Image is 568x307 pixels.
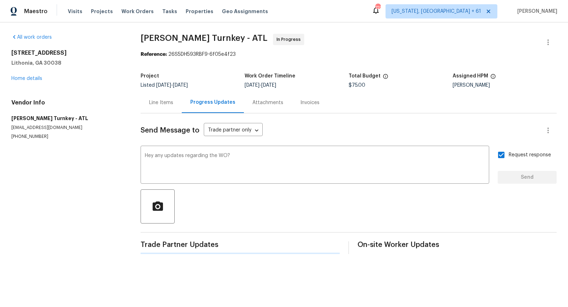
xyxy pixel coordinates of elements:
[24,8,48,15] span: Maestro
[375,4,380,11] div: 722
[141,34,267,42] span: [PERSON_NAME] Turnkey - ATL
[11,99,124,106] h4: Vendor Info
[11,49,124,56] h2: [STREET_ADDRESS]
[261,83,276,88] span: [DATE]
[252,99,283,106] div: Attachments
[156,83,171,88] span: [DATE]
[190,99,235,106] div: Progress Updates
[141,52,167,57] b: Reference:
[11,59,124,66] h5: Lithonia, GA 30038
[11,134,124,140] p: [PHONE_NUMBER]
[277,36,304,43] span: In Progress
[141,127,200,134] span: Send Message to
[68,8,82,15] span: Visits
[141,51,557,58] div: 26S5DH593RBF9-6f05e4f23
[186,8,213,15] span: Properties
[222,8,268,15] span: Geo Assignments
[91,8,113,15] span: Projects
[149,99,173,106] div: Line Items
[245,74,295,79] h5: Work Order Timeline
[509,151,551,159] span: Request response
[11,35,52,40] a: All work orders
[11,115,124,122] h5: [PERSON_NAME] Turnkey - ATL
[162,9,177,14] span: Tasks
[245,83,260,88] span: [DATE]
[357,241,557,248] span: On-site Worker Updates
[514,8,557,15] span: [PERSON_NAME]
[11,76,42,81] a: Home details
[121,8,154,15] span: Work Orders
[141,241,340,248] span: Trade Partner Updates
[245,83,276,88] span: -
[156,83,188,88] span: -
[383,74,388,83] span: The total cost of line items that have been proposed by Opendoor. This sum includes line items th...
[173,83,188,88] span: [DATE]
[141,83,188,88] span: Listed
[490,74,496,83] span: The hpm assigned to this work order.
[204,125,263,136] div: Trade partner only
[349,74,381,79] h5: Total Budget
[141,74,159,79] h5: Project
[453,74,488,79] h5: Assigned HPM
[453,83,557,88] div: [PERSON_NAME]
[11,125,124,131] p: [EMAIL_ADDRESS][DOMAIN_NAME]
[145,153,485,178] textarea: Hey any updates regarding the WO?
[392,8,481,15] span: [US_STATE], [GEOGRAPHIC_DATA] + 61
[300,99,319,106] div: Invoices
[349,83,365,88] span: $75.00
